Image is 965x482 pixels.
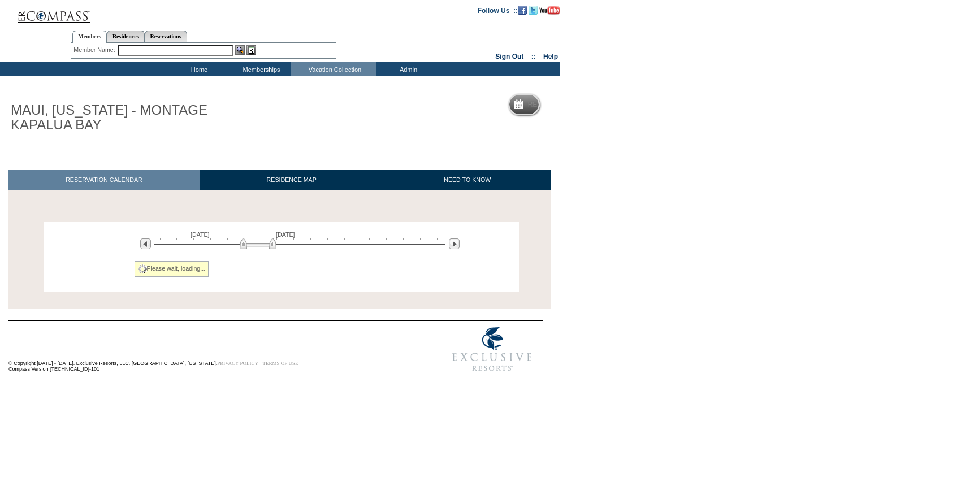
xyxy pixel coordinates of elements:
a: PRIVACY POLICY [217,361,258,366]
td: Admin [376,62,438,76]
h1: MAUI, [US_STATE] - MONTAGE KAPALUA BAY [8,101,262,135]
span: [DATE] [191,231,210,238]
a: Sign Out [495,53,523,60]
span: [DATE] [276,231,295,238]
span: :: [531,53,536,60]
a: Members [72,31,107,43]
a: Residences [107,31,145,42]
td: Vacation Collection [291,62,376,76]
img: View [235,45,245,55]
a: Help [543,53,558,60]
td: Memberships [229,62,291,76]
img: spinner2.gif [138,264,147,273]
img: Reservations [246,45,256,55]
img: Subscribe to our YouTube Channel [539,6,560,15]
img: Previous [140,238,151,249]
div: Member Name: [73,45,117,55]
div: Please wait, loading... [135,261,209,277]
a: NEED TO KNOW [383,170,551,190]
img: Next [449,238,460,249]
h5: Reservation Calendar [528,101,615,108]
a: Follow us on Twitter [529,6,538,13]
a: Become our fan on Facebook [518,6,527,13]
td: Follow Us :: [478,6,518,15]
a: RESERVATION CALENDAR [8,170,200,190]
a: RESIDENCE MAP [200,170,384,190]
a: Reservations [145,31,187,42]
a: TERMS OF USE [263,361,298,366]
img: Become our fan on Facebook [518,6,527,15]
td: Home [167,62,229,76]
img: Follow us on Twitter [529,6,538,15]
td: © Copyright [DATE] - [DATE]. Exclusive Resorts, LLC. [GEOGRAPHIC_DATA], [US_STATE]. Compass Versi... [8,322,404,378]
img: Exclusive Resorts [442,321,543,377]
a: Subscribe to our YouTube Channel [539,6,560,13]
